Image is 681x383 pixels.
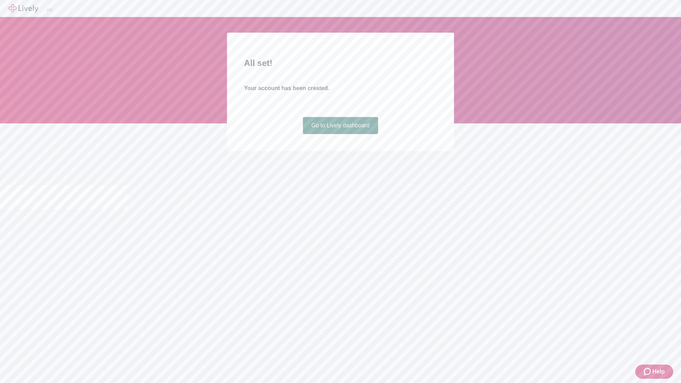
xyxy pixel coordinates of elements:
[47,9,52,11] button: Log out
[635,365,673,379] button: Zendesk support iconHelp
[244,84,437,93] h4: Your account has been created.
[244,57,437,70] h2: All set!
[652,367,665,376] span: Help
[9,4,38,13] img: Lively
[303,117,378,134] a: Go to Lively dashboard
[644,367,652,376] svg: Zendesk support icon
